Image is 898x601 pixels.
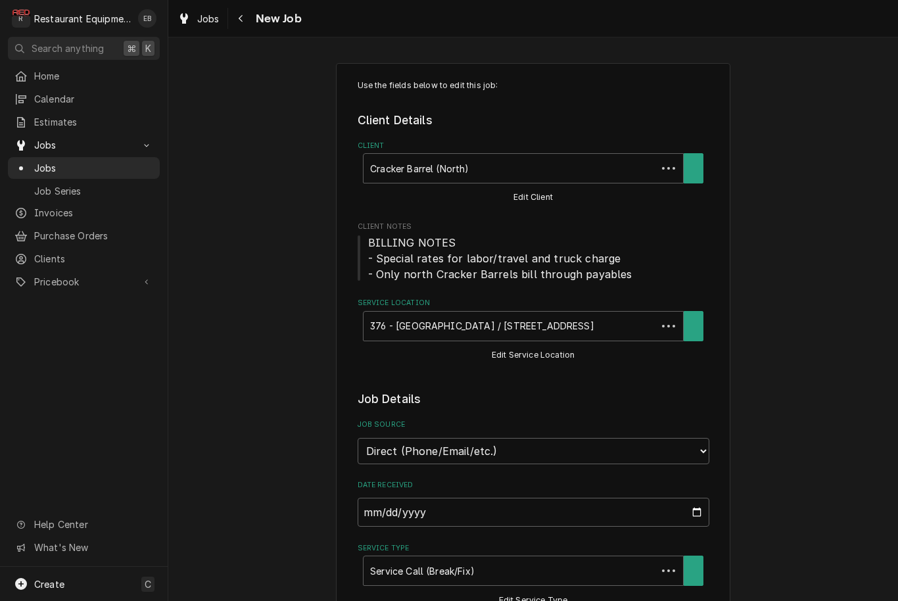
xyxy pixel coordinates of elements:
[684,311,703,341] button: Create New Location
[358,112,709,129] legend: Client Details
[358,235,709,282] span: Client Notes
[8,157,160,179] a: Jobs
[34,184,153,198] span: Job Series
[8,180,160,202] a: Job Series
[490,347,577,364] button: Edit Service Location
[252,10,302,28] span: New Job
[368,236,632,281] span: BILLING NOTES - Special rates for labor/travel and truck charge - Only north Cracker Barrels bill...
[12,9,30,28] div: Restaurant Equipment Diagnostics's Avatar
[358,80,709,91] p: Use the fields below to edit this job:
[8,537,160,558] a: Go to What's New
[358,141,709,206] div: Client
[8,514,160,535] a: Go to Help Center
[358,420,709,430] label: Job Source
[172,8,225,30] a: Jobs
[8,271,160,293] a: Go to Pricebook
[145,577,151,591] span: C
[34,92,153,106] span: Calendar
[34,161,153,175] span: Jobs
[34,115,153,129] span: Estimates
[231,8,252,29] button: Navigate back
[34,229,153,243] span: Purchase Orders
[358,222,709,232] span: Client Notes
[8,65,160,87] a: Home
[684,153,703,183] button: Create New Client
[8,88,160,110] a: Calendar
[358,420,709,464] div: Job Source
[127,41,136,55] span: ⌘
[34,252,153,266] span: Clients
[684,556,703,586] button: Create New Service
[358,480,709,491] label: Date Received
[8,134,160,156] a: Go to Jobs
[358,298,709,363] div: Service Location
[34,275,133,289] span: Pricebook
[34,12,131,26] div: Restaurant Equipment Diagnostics
[34,579,64,590] span: Create
[511,189,555,206] button: Edit Client
[8,202,160,224] a: Invoices
[358,222,709,281] div: Client Notes
[8,111,160,133] a: Estimates
[8,37,160,60] button: Search anything⌘K
[358,141,709,151] label: Client
[358,298,709,308] label: Service Location
[34,517,152,531] span: Help Center
[358,543,709,554] label: Service Type
[138,9,156,28] div: Emily Bird's Avatar
[358,480,709,527] div: Date Received
[138,9,156,28] div: EB
[12,9,30,28] div: R
[34,138,133,152] span: Jobs
[34,69,153,83] span: Home
[34,206,153,220] span: Invoices
[8,248,160,270] a: Clients
[358,498,709,527] input: yyyy-mm-dd
[358,391,709,408] legend: Job Details
[34,541,152,554] span: What's New
[145,41,151,55] span: K
[32,41,104,55] span: Search anything
[8,225,160,247] a: Purchase Orders
[197,12,220,26] span: Jobs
